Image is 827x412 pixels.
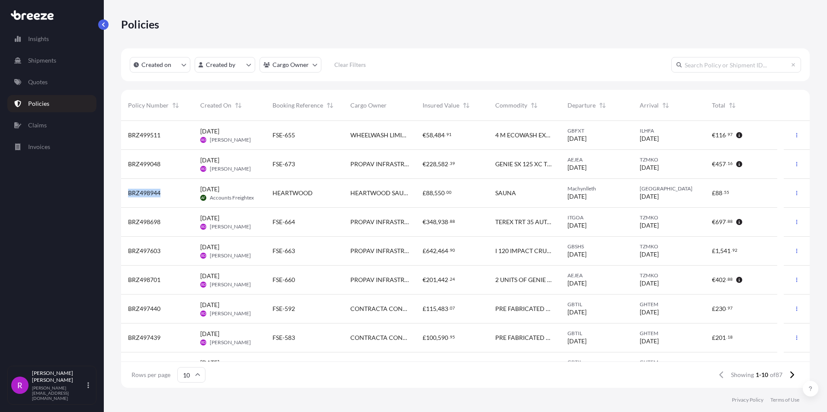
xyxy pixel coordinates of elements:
span: 18 [728,336,733,339]
span: [PERSON_NAME] [210,165,251,172]
span: PROPAV INFRASTRUTURE LIMITED [350,276,409,284]
span: 55 [724,191,729,194]
span: 402 [715,277,726,283]
span: CONTRACTA CONSTRUCTION UK LTD [350,333,409,342]
span: Insured Value [423,101,459,110]
span: 550 [434,190,445,196]
button: Sort [170,100,181,111]
span: [DATE] [640,134,659,143]
span: HEARTWOOD [272,189,313,197]
span: RD [201,309,206,318]
span: 92 [732,249,737,252]
span: Cargo Owner [350,101,387,110]
span: 2 UNITS OF GENIE Z 62 40 ARTICULATED PLATFORM Z 62 D 1633 [495,276,554,284]
span: GBSHS [567,243,626,250]
span: 39 [450,162,455,165]
p: Policies [121,17,160,31]
button: Sort [597,100,608,111]
button: createdOn Filter options [130,57,190,73]
button: Sort [461,100,471,111]
span: . [449,162,449,165]
span: TEREX TRT 35 AUTOMATIC TELESCOPIC CRANE [495,218,554,226]
span: 58 [426,132,433,138]
button: Sort [727,100,737,111]
span: [DATE] [567,163,587,172]
span: € [423,161,426,167]
span: 88 [728,220,733,223]
span: 464 [438,248,448,254]
span: TZMKO [640,214,698,221]
span: [DATE] [640,250,659,259]
span: £ [423,335,426,341]
button: Sort [529,100,539,111]
span: GENIE SX 125 XC TELESCOPIC PLATFORM SX 125 D 2976 [495,160,554,168]
span: BRZ498698 [128,218,160,226]
span: [DATE] [200,330,219,338]
span: 00 [446,191,452,194]
span: [DATE] [567,250,587,259]
p: Clear Filters [334,60,366,69]
span: [DATE] [567,192,587,201]
span: Created On [200,101,231,110]
span: 590 [438,335,448,341]
span: of 87 [770,371,782,379]
span: [GEOGRAPHIC_DATA] [640,185,698,192]
span: [PERSON_NAME] [210,310,251,317]
span: 88 [426,190,433,196]
p: Policies [28,99,49,108]
button: Sort [325,100,335,111]
span: [PERSON_NAME] [210,281,251,288]
span: 483 [438,306,448,312]
span: , [719,248,720,254]
span: 88 [728,278,733,281]
span: [DATE] [200,214,219,222]
span: SAUNA [495,189,516,197]
span: [DATE] [640,163,659,172]
span: . [726,162,727,165]
span: 88 [450,220,455,223]
p: [PERSON_NAME][EMAIL_ADDRESS][DOMAIN_NAME] [32,385,86,401]
span: , [436,277,438,283]
a: Insights [7,30,96,48]
input: Search Policy or Shipment ID... [671,57,801,73]
span: Showing [731,371,754,379]
span: [PERSON_NAME] [210,136,251,143]
span: AEJEA [567,272,626,279]
span: , [436,219,438,225]
span: 100 [426,335,436,341]
span: BRZ499048 [128,160,160,168]
span: [DATE] [200,185,219,193]
span: [DATE] [567,221,587,230]
span: 91 [446,133,452,136]
span: 938 [438,219,448,225]
span: 228 [426,161,436,167]
span: . [449,307,449,310]
span: 116 [715,132,726,138]
a: Policies [7,95,96,112]
span: 115 [426,306,436,312]
span: 95 [450,336,455,339]
span: RD [201,338,206,347]
span: £ [712,306,715,312]
span: € [423,219,426,225]
span: ILHFA [640,127,698,134]
span: 348 [426,219,436,225]
span: . [445,191,446,194]
span: GHTEM [640,359,698,366]
span: Rows per page [131,371,170,379]
span: RD [201,280,206,289]
button: Sort [660,100,671,111]
span: RD [201,222,206,231]
span: £ [423,248,426,254]
a: Privacy Policy [732,396,763,403]
span: [PERSON_NAME] [210,223,251,230]
span: € [712,132,715,138]
span: 201 [715,335,726,341]
span: 484 [434,132,445,138]
span: . [726,278,727,281]
span: 541 [720,248,731,254]
span: . [449,336,449,339]
span: FSE-664 [272,218,295,226]
span: AF [201,193,205,202]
